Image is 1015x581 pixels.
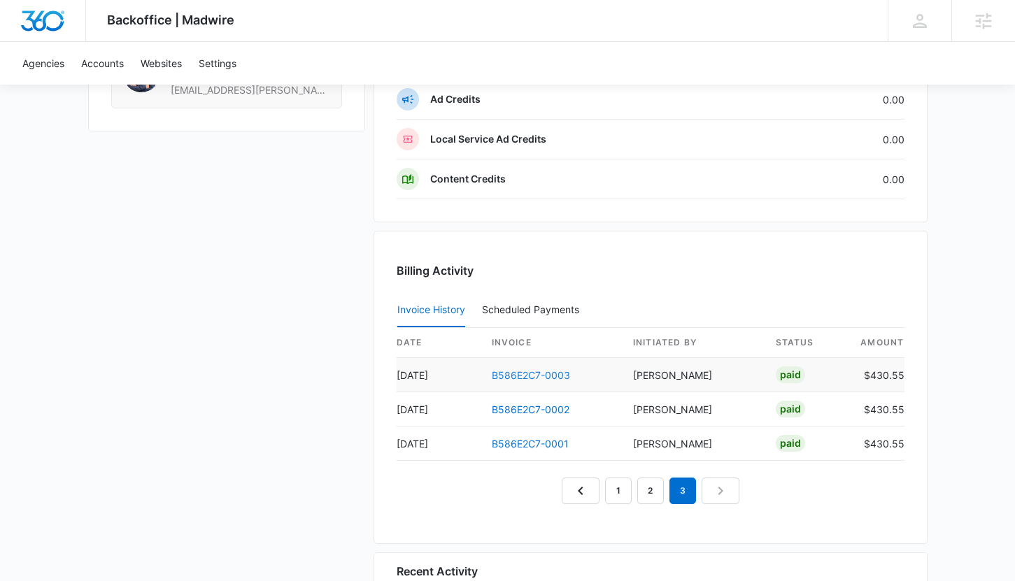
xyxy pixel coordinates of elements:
th: date [397,328,481,358]
td: [PERSON_NAME] [622,358,765,392]
td: 0.00 [756,120,904,159]
td: 0.00 [756,80,904,120]
span: [EMAIL_ADDRESS][PERSON_NAME][DOMAIN_NAME] [171,83,330,97]
div: Scheduled Payments [482,305,585,315]
h3: Billing Activity [397,262,904,279]
a: B586E2C7-0001 [492,438,569,450]
a: Page 1 [605,478,632,504]
a: Agencies [14,42,73,85]
a: Settings [190,42,245,85]
td: [DATE] [397,358,481,392]
a: Websites [132,42,190,85]
p: Ad Credits [430,92,481,106]
nav: Pagination [562,478,739,504]
em: 3 [669,478,696,504]
th: invoice [481,328,622,358]
th: status [765,328,849,358]
td: [PERSON_NAME] [622,392,765,426]
p: Content Credits [430,172,506,186]
td: $430.55 [849,358,904,392]
td: [PERSON_NAME] [622,426,765,461]
th: Initiated By [622,328,765,358]
h6: Recent Activity [397,563,478,580]
a: Accounts [73,42,132,85]
td: 0.00 [756,159,904,199]
td: $430.55 [849,426,904,461]
td: [DATE] [397,392,481,426]
a: B586E2C7-0002 [492,403,569,415]
a: B586E2C7-0003 [492,369,570,381]
td: $430.55 [849,392,904,426]
span: Backoffice | Madwire [107,13,234,27]
a: Previous Page [562,478,599,504]
button: Invoice History [397,294,465,327]
a: Page 2 [637,478,664,504]
div: Paid [776,435,805,452]
th: amount [849,328,904,358]
td: [DATE] [397,426,481,461]
p: Local Service Ad Credits [430,132,546,146]
div: Paid [776,366,805,383]
div: Paid [776,401,805,417]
